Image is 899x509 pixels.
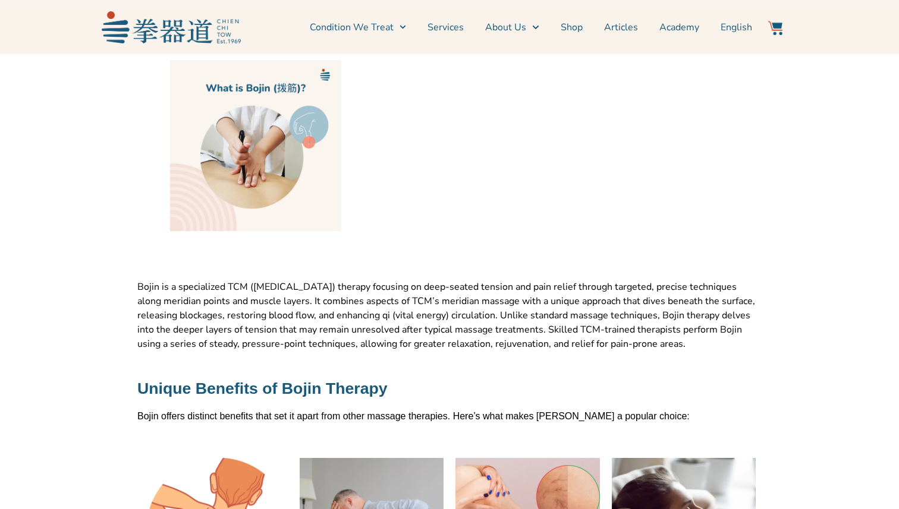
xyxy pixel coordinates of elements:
img: Website Icon-03 [768,21,782,35]
a: Academy [659,12,699,42]
nav: Menu [247,12,752,42]
span: Bojin offers distinct benefits that set it apart from other massage therapies. Here’s what makes ... [137,411,690,421]
a: English [721,12,752,42]
span: Unique Benefits of Bojin Therapy [137,380,388,397]
a: Condition We Treat [310,12,406,42]
a: Shop [561,12,583,42]
a: Services [428,12,464,42]
span: English [721,20,752,34]
a: About Us [485,12,539,42]
a: Articles [604,12,638,42]
span: Bojin is a specialized TCM ([MEDICAL_DATA]) therapy focusing on deep-seated tension and pain reli... [137,280,755,350]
